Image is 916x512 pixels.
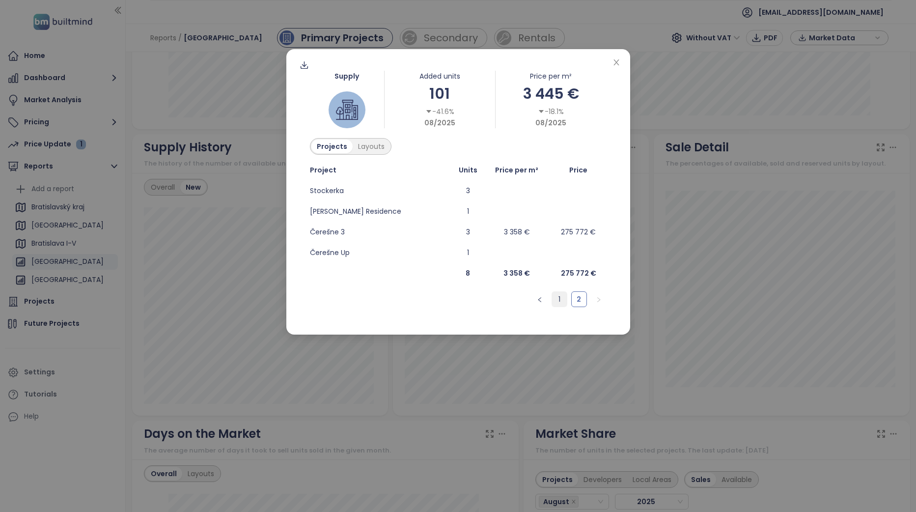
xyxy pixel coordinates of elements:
[453,201,483,222] td: 1
[537,297,543,303] span: left
[496,82,607,105] div: 3 445 €
[591,291,607,307] button: right
[310,186,344,196] a: Stockerka
[453,222,483,242] td: 3
[310,165,336,175] span: Project
[532,291,548,307] li: Previous Page
[310,206,401,216] a: [PERSON_NAME] Residence
[453,242,483,263] td: 1
[612,58,620,66] span: close
[310,248,350,257] a: Čerešne Up
[466,268,470,278] b: 8
[453,180,483,201] td: 3
[569,165,587,175] span: Price
[336,99,358,121] img: house
[425,106,454,117] div: -41.6%
[572,292,586,307] a: 2
[496,117,607,128] div: 08/2025
[385,71,496,82] div: Added units
[310,227,345,237] a: Čerešne 3
[552,291,567,307] li: 1
[353,140,390,153] div: Layouts
[552,292,567,307] a: 1
[538,106,564,117] div: -18.1%
[385,117,496,128] div: 08/2025
[311,140,353,153] div: Projects
[459,165,477,175] span: Units
[310,71,384,82] div: Supply
[591,291,607,307] li: Next Page
[532,291,548,307] button: left
[538,108,545,115] span: caret-down
[496,71,607,82] div: Price per m²
[551,222,606,242] td: 275 772 €
[385,82,496,105] div: 101
[495,165,538,175] span: Price per m²
[571,291,587,307] li: 2
[503,268,530,278] b: 3 358 €
[425,108,432,115] span: caret-down
[611,57,622,68] button: Close
[596,297,602,303] span: right
[483,222,551,242] td: 3 358 €
[561,268,596,278] b: 275 772 €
